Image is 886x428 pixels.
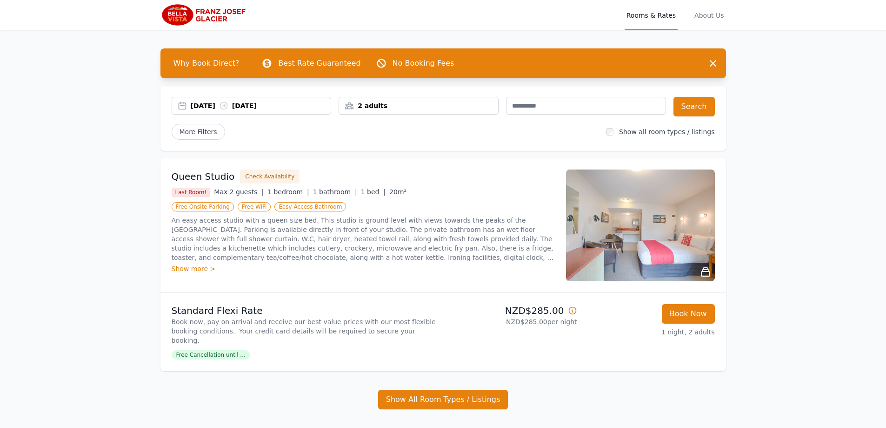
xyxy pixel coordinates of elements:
span: Free WiFi [238,202,271,211]
p: NZD$285.00 [447,304,577,317]
div: [DATE] [DATE] [191,101,331,110]
div: Show more > [172,264,555,273]
span: Why Book Direct? [166,54,247,73]
p: Standard Flexi Rate [172,304,440,317]
span: Max 2 guests | [214,188,264,196]
span: Free Cancellation until ... [172,350,250,360]
button: Check Availability [240,170,300,183]
img: Bella Vista Franz Josef Glacier [160,4,250,26]
label: Show all room types / listings [619,128,714,136]
p: Best Rate Guaranteed [278,58,360,69]
span: 1 bed | [361,188,386,196]
span: 20m² [389,188,406,196]
span: Last Room! [172,188,211,197]
p: Book now, pay on arrival and receive our best value prices with our most flexible booking conditi... [172,317,440,345]
span: Free Onsite Parking [172,202,234,211]
h3: Queen Studio [172,170,235,183]
span: More Filters [172,124,225,140]
p: An easy access studio with a queen size bed. This studio is ground level with views towards the p... [172,216,555,262]
p: 1 night, 2 adults [585,327,715,337]
button: Show All Room Types / Listings [378,390,508,409]
span: 1 bathroom | [313,188,357,196]
button: Book Now [662,304,715,324]
span: 1 bedroom | [267,188,309,196]
p: NZD$285.00 per night [447,317,577,326]
span: Easy-Access Bathroom [274,202,346,211]
p: No Booking Fees [393,58,454,69]
div: 2 adults [339,101,498,110]
button: Search [673,97,715,116]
